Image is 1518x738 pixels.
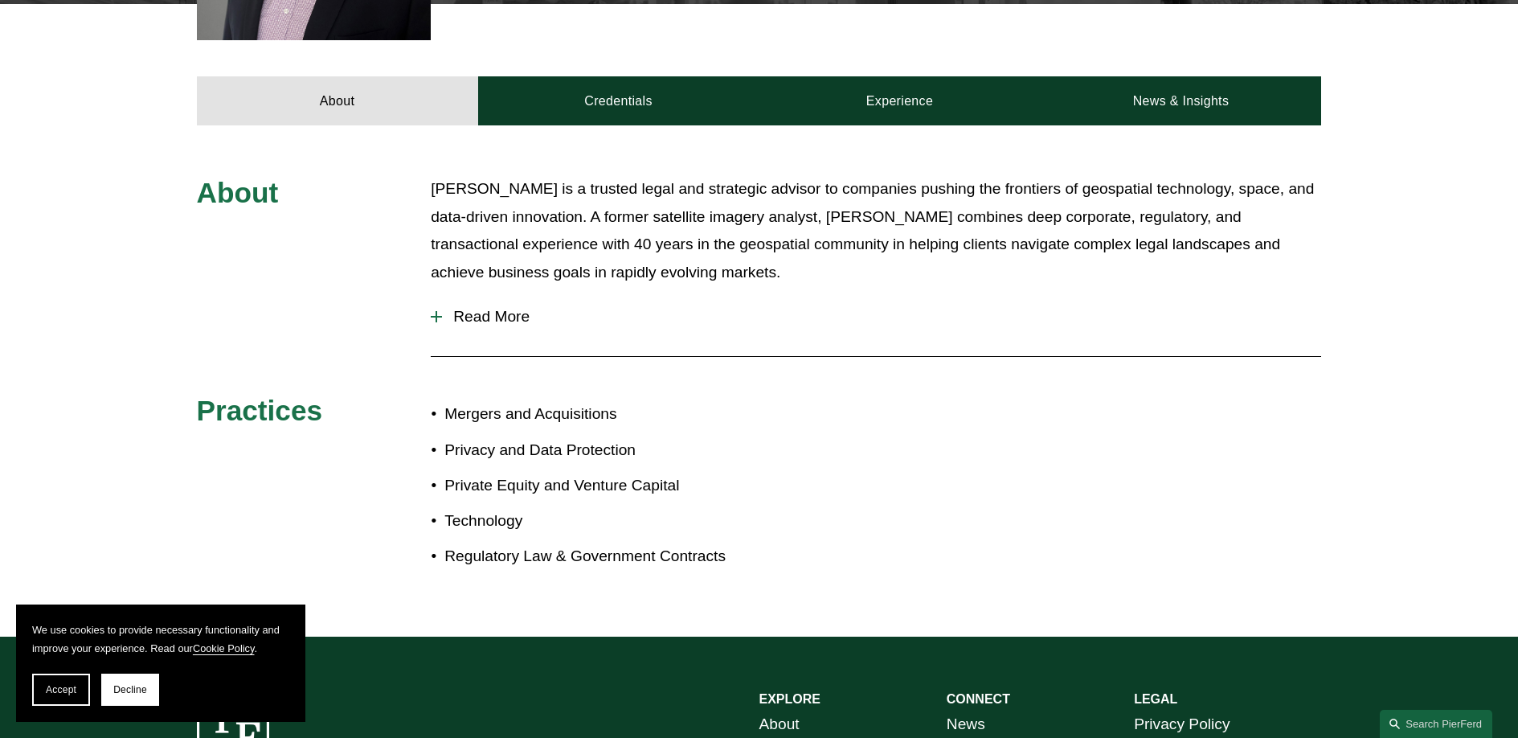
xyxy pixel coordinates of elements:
[113,684,147,695] span: Decline
[16,605,305,722] section: Cookie banner
[193,642,255,654] a: Cookie Policy
[1040,76,1321,125] a: News & Insights
[444,543,759,571] p: Regulatory Law & Government Contracts
[101,674,159,706] button: Decline
[444,507,759,535] p: Technology
[444,437,759,465] p: Privacy and Data Protection
[759,76,1041,125] a: Experience
[197,177,279,208] span: About
[197,395,323,426] span: Practices
[46,684,76,695] span: Accept
[32,621,289,658] p: We use cookies to provide necessary functionality and improve your experience. Read our .
[947,692,1010,706] strong: CONNECT
[1134,692,1177,706] strong: LEGAL
[442,308,1321,326] span: Read More
[1380,710,1492,738] a: Search this site
[444,400,759,428] p: Mergers and Acquisitions
[197,76,478,125] a: About
[431,175,1321,286] p: [PERSON_NAME] is a trusted legal and strategic advisor to companies pushing the frontiers of geos...
[431,296,1321,338] button: Read More
[32,674,90,706] button: Accept
[759,692,820,706] strong: EXPLORE
[444,472,759,500] p: Private Equity and Venture Capital
[478,76,759,125] a: Credentials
